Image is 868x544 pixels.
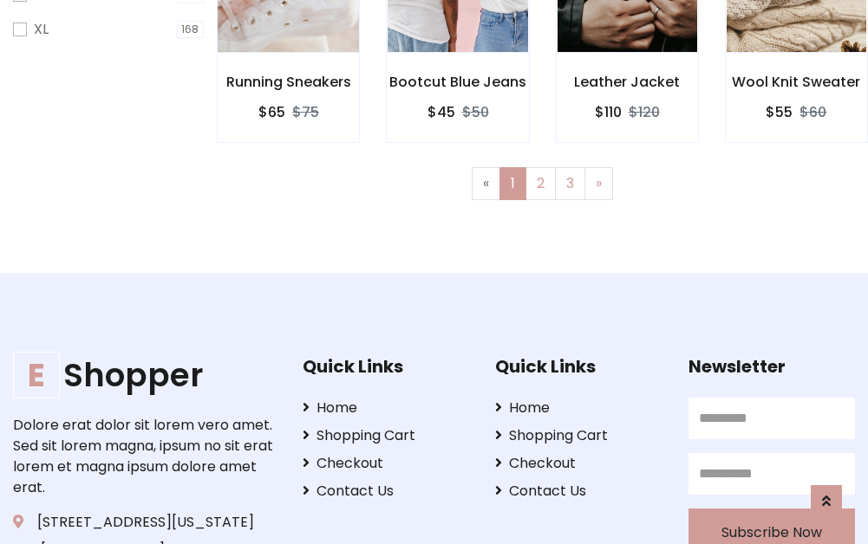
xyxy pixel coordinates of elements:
[555,167,585,200] a: 3
[387,74,528,90] h6: Bootcut Blue Jeans
[495,453,662,474] a: Checkout
[427,104,455,120] h6: $45
[726,74,867,90] h6: Wool Knit Sweater
[766,104,793,120] h6: $55
[218,74,359,90] h6: Running Sneakers
[303,398,469,418] a: Home
[13,352,60,398] span: E
[584,167,613,200] a: Next
[303,425,469,446] a: Shopping Cart
[557,74,698,90] h6: Leather Jacket
[596,173,602,193] span: »
[258,104,285,120] h6: $65
[499,167,526,200] a: 1
[303,481,469,502] a: Contact Us
[525,167,556,200] a: 2
[13,356,276,394] h1: Shopper
[595,104,622,120] h6: $110
[799,102,826,122] del: $60
[495,481,662,502] a: Contact Us
[689,356,855,377] h5: Newsletter
[495,398,662,418] a: Home
[303,453,469,474] a: Checkout
[292,102,319,122] del: $75
[13,415,276,498] p: Dolore erat dolor sit lorem vero amet. Sed sit lorem magna, ipsum no sit erat lorem et magna ipsu...
[230,167,855,200] nav: Page navigation
[303,356,469,377] h5: Quick Links
[462,102,489,122] del: $50
[13,356,276,394] a: EShopper
[495,425,662,446] a: Shopping Cart
[177,21,205,38] span: 168
[629,102,660,122] del: $120
[13,512,276,533] p: [STREET_ADDRESS][US_STATE]
[495,356,662,377] h5: Quick Links
[34,19,49,40] label: XL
